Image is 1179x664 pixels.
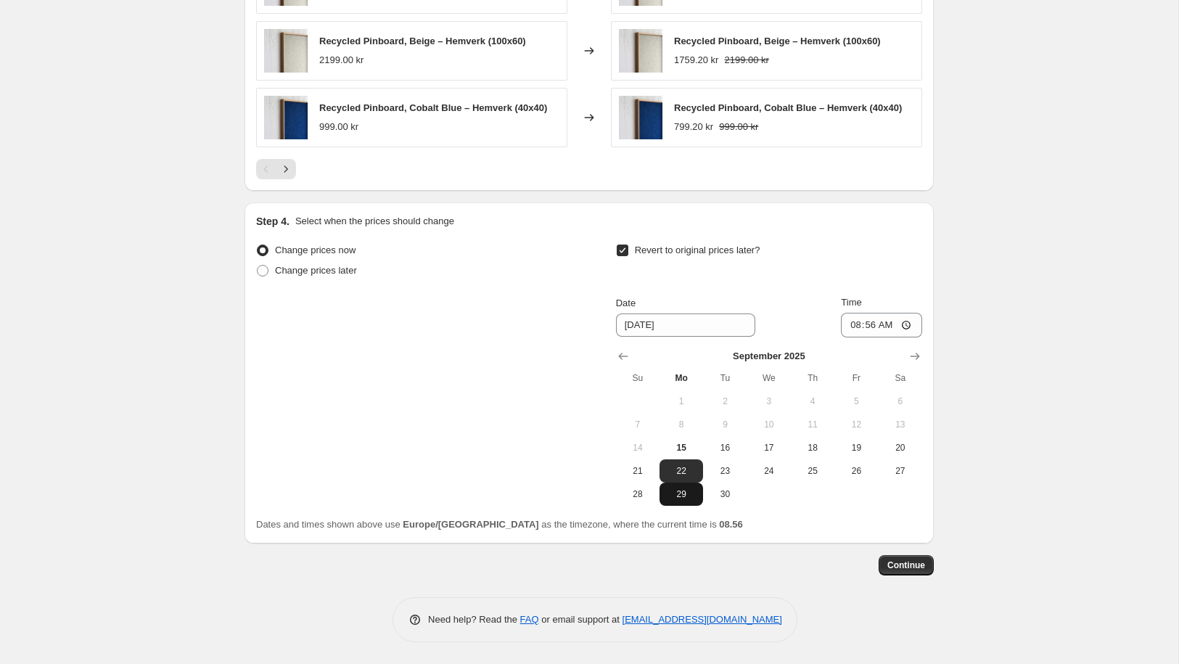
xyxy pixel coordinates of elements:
[840,442,872,454] span: 19
[319,36,526,46] span: Recycled Pinboard, Beige – Hemverk (100x60)
[709,372,741,384] span: Tu
[879,459,922,483] button: Saturday September 27 2025
[703,413,747,436] button: Tuesday September 9 2025
[747,436,791,459] button: Wednesday September 17 2025
[622,442,654,454] span: 14
[616,436,660,459] button: Sunday September 14 2025
[709,465,741,477] span: 23
[879,366,922,390] th: Saturday
[724,53,768,67] strike: 2199.00 kr
[884,442,916,454] span: 20
[753,395,785,407] span: 3
[616,298,636,308] span: Date
[616,313,755,337] input: 9/15/2025
[256,519,743,530] span: Dates and times shown above use as the timezone, where the current time is
[674,102,902,113] span: Recycled Pinboard, Cobalt Blue – Hemverk (40x40)
[841,297,861,308] span: Time
[276,159,296,179] button: Next
[719,519,743,530] b: 08.56
[660,483,703,506] button: Monday September 29 2025
[840,372,872,384] span: Fr
[622,488,654,500] span: 28
[884,395,916,407] span: 6
[797,419,829,430] span: 11
[797,465,829,477] span: 25
[635,245,760,255] span: Revert to original prices later?
[747,413,791,436] button: Wednesday September 10 2025
[840,419,872,430] span: 12
[319,53,363,67] div: 2199.00 kr
[703,483,747,506] button: Tuesday September 30 2025
[797,372,829,384] span: Th
[709,442,741,454] span: 16
[709,419,741,430] span: 9
[674,53,718,67] div: 1759.20 kr
[703,366,747,390] th: Tuesday
[319,102,547,113] span: Recycled Pinboard, Cobalt Blue – Hemverk (40x40)
[256,159,296,179] nav: Pagination
[791,459,834,483] button: Thursday September 25 2025
[674,120,713,134] div: 799.20 kr
[660,413,703,436] button: Monday September 8 2025
[616,413,660,436] button: Sunday September 7 2025
[674,36,881,46] span: Recycled Pinboard, Beige – Hemverk (100x60)
[539,614,623,625] span: or email support at
[884,372,916,384] span: Sa
[428,614,520,625] span: Need help? Read the
[660,459,703,483] button: Monday September 22 2025
[884,465,916,477] span: 27
[520,614,539,625] a: FAQ
[703,390,747,413] button: Tuesday September 2 2025
[660,390,703,413] button: Monday September 1 2025
[879,555,934,575] button: Continue
[834,436,878,459] button: Friday September 19 2025
[665,372,697,384] span: Mo
[709,488,741,500] span: 30
[905,346,925,366] button: Show next month, October 2025
[616,366,660,390] th: Sunday
[703,436,747,459] button: Tuesday September 16 2025
[834,390,878,413] button: Friday September 5 2025
[753,465,785,477] span: 24
[264,96,308,139] img: hemverk-recy-pinboard-blue-detail_80x.jpg
[834,366,878,390] th: Friday
[623,614,782,625] a: [EMAIL_ADDRESS][DOMAIN_NAME]
[619,96,662,139] img: hemverk-recy-pinboard-blue-detail_80x.jpg
[319,120,358,134] div: 999.00 kr
[834,413,878,436] button: Friday September 12 2025
[753,372,785,384] span: We
[665,442,697,454] span: 15
[665,465,697,477] span: 22
[791,366,834,390] th: Thursday
[841,313,922,337] input: 12:00
[879,390,922,413] button: Saturday September 6 2025
[619,29,662,73] img: hemverk-recy-pinboard-beige-detail_80x.jpg
[747,366,791,390] th: Wednesday
[719,120,758,134] strike: 999.00 kr
[275,265,357,276] span: Change prices later
[703,459,747,483] button: Tuesday September 23 2025
[753,442,785,454] span: 17
[403,519,538,530] b: Europe/[GEOGRAPHIC_DATA]
[660,436,703,459] button: Today Monday September 15 2025
[256,214,289,229] h2: Step 4.
[622,372,654,384] span: Su
[622,465,654,477] span: 21
[264,29,308,73] img: hemverk-recy-pinboard-beige-detail_80x.jpg
[660,366,703,390] th: Monday
[887,560,925,571] span: Continue
[791,413,834,436] button: Thursday September 11 2025
[616,483,660,506] button: Sunday September 28 2025
[791,436,834,459] button: Thursday September 18 2025
[879,436,922,459] button: Saturday September 20 2025
[665,488,697,500] span: 29
[613,346,633,366] button: Show previous month, August 2025
[834,459,878,483] button: Friday September 26 2025
[622,419,654,430] span: 7
[797,395,829,407] span: 4
[797,442,829,454] span: 18
[616,459,660,483] button: Sunday September 21 2025
[840,395,872,407] span: 5
[275,245,356,255] span: Change prices now
[884,419,916,430] span: 13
